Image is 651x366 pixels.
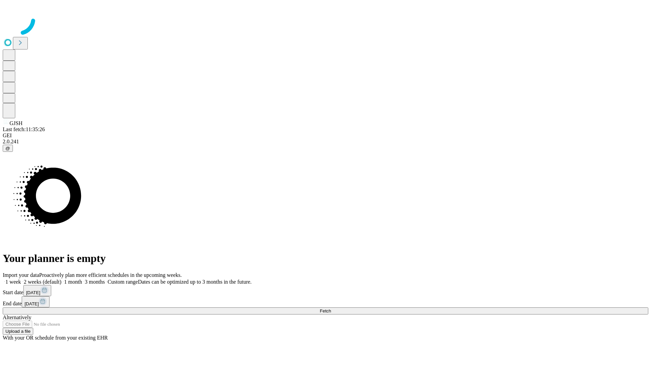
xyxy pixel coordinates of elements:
[24,301,39,306] span: [DATE]
[9,120,22,126] span: GJSH
[3,328,33,335] button: Upload a file
[320,308,331,313] span: Fetch
[107,279,138,285] span: Custom range
[3,272,39,278] span: Import your data
[22,296,50,307] button: [DATE]
[3,133,648,139] div: GEI
[3,252,648,265] h1: Your planner is empty
[3,139,648,145] div: 2.0.241
[5,146,10,151] span: @
[26,290,40,295] span: [DATE]
[3,314,31,320] span: Alternatively
[3,296,648,307] div: End date
[138,279,252,285] span: Dates can be optimized up to 3 months in the future.
[3,145,13,152] button: @
[3,307,648,314] button: Fetch
[24,279,61,285] span: 2 weeks (default)
[3,335,108,341] span: With your OR schedule from your existing EHR
[64,279,82,285] span: 1 month
[23,285,51,296] button: [DATE]
[5,279,21,285] span: 1 week
[3,126,45,132] span: Last fetch: 11:35:26
[85,279,105,285] span: 3 months
[39,272,182,278] span: Proactively plan more efficient schedules in the upcoming weeks.
[3,285,648,296] div: Start date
